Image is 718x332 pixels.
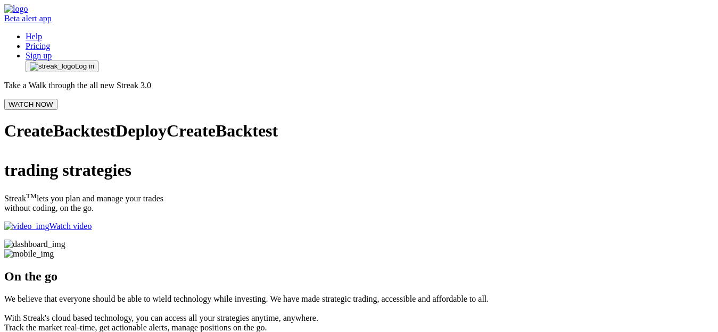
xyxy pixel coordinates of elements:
[26,61,98,72] button: streak_logoLog in
[216,121,278,140] span: Backtest
[4,222,49,231] img: video_img
[26,192,37,200] sup: TM
[4,192,714,213] p: Streak lets you plan and manage your trades without coding, on the go.
[75,62,94,71] span: Log in
[4,222,714,231] a: video_imgWatch video
[4,249,54,259] img: mobile_img
[4,81,714,90] p: Take a Walk through the all new Streak 3.0
[4,14,52,23] span: Beta alert app
[4,121,53,140] span: Create
[4,240,65,249] img: dashboard_img
[115,121,167,140] span: Deploy
[26,32,42,41] a: Help
[4,14,714,23] a: logoBeta alert app
[4,222,714,231] p: Watch video
[4,4,28,14] img: logo
[26,41,50,50] a: Pricing
[30,62,75,71] img: streak_logo
[26,51,52,60] a: Sign up
[4,99,57,110] button: WATCH NOW
[4,269,714,284] h2: On the go
[53,121,115,140] span: Backtest
[4,160,131,180] span: trading strategies
[167,121,216,140] span: Create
